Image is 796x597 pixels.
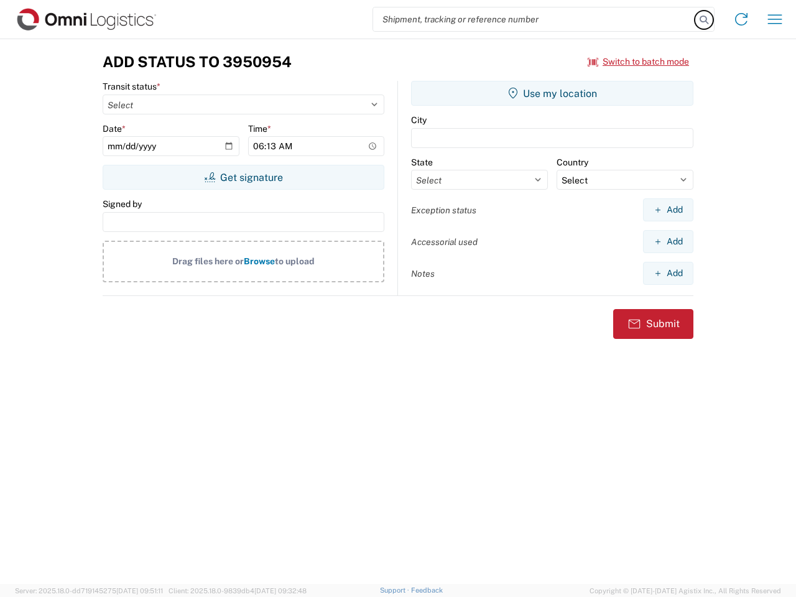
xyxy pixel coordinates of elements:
[254,587,307,595] span: [DATE] 09:32:48
[275,256,315,266] span: to upload
[411,81,693,106] button: Use my location
[590,585,781,596] span: Copyright © [DATE]-[DATE] Agistix Inc., All Rights Reserved
[411,157,433,168] label: State
[643,262,693,285] button: Add
[248,123,271,134] label: Time
[380,586,411,594] a: Support
[103,81,160,92] label: Transit status
[411,114,427,126] label: City
[373,7,695,31] input: Shipment, tracking or reference number
[643,198,693,221] button: Add
[103,198,142,210] label: Signed by
[613,309,693,339] button: Submit
[557,157,588,168] label: Country
[172,256,244,266] span: Drag files here or
[588,52,689,72] button: Switch to batch mode
[411,205,476,216] label: Exception status
[116,587,163,595] span: [DATE] 09:51:11
[411,586,443,594] a: Feedback
[103,165,384,190] button: Get signature
[411,268,435,279] label: Notes
[244,256,275,266] span: Browse
[103,123,126,134] label: Date
[643,230,693,253] button: Add
[169,587,307,595] span: Client: 2025.18.0-9839db4
[103,53,292,71] h3: Add Status to 3950954
[411,236,478,248] label: Accessorial used
[15,587,163,595] span: Server: 2025.18.0-dd719145275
